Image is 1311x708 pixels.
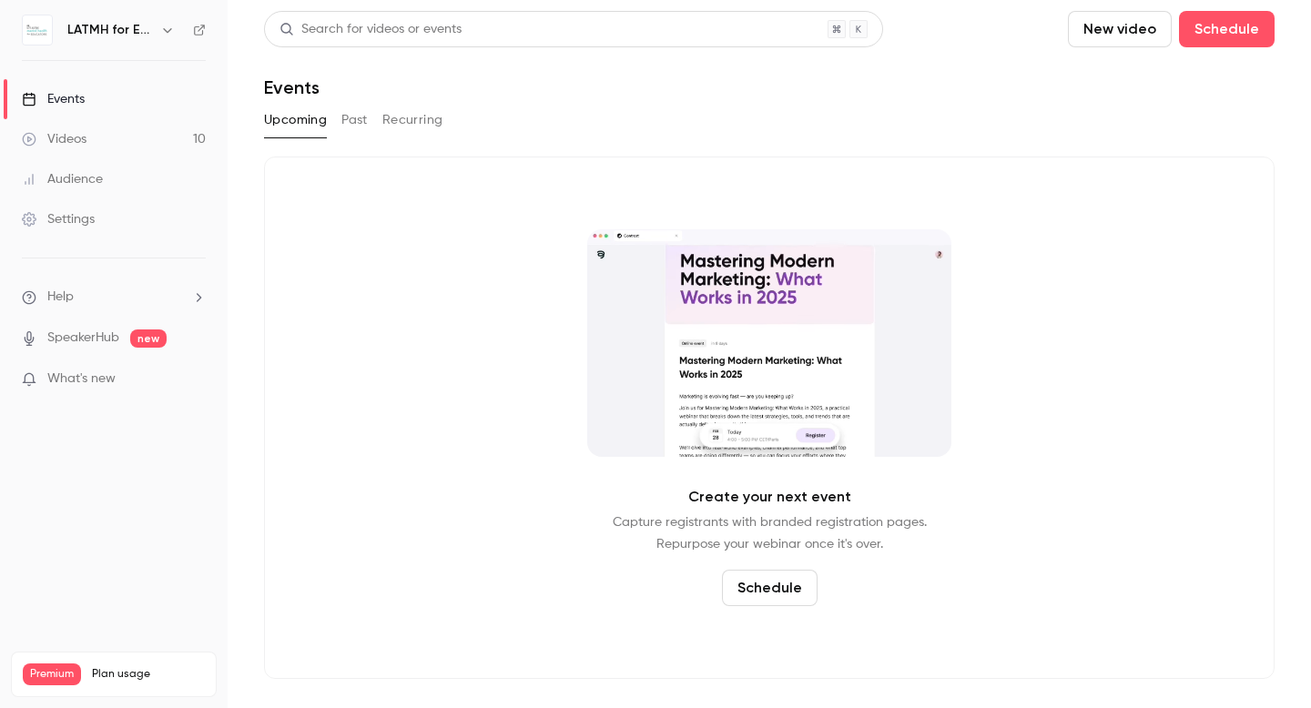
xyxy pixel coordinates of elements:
[47,329,119,348] a: SpeakerHub
[279,20,462,39] div: Search for videos or events
[47,369,116,389] span: What's new
[47,288,74,307] span: Help
[1179,11,1275,47] button: Schedule
[688,486,851,508] p: Create your next event
[67,21,153,39] h6: LATMH for Educators
[1068,11,1172,47] button: New video
[22,90,85,108] div: Events
[264,76,320,98] h1: Events
[92,667,205,682] span: Plan usage
[22,130,86,148] div: Videos
[341,106,368,135] button: Past
[22,210,95,228] div: Settings
[23,15,52,45] img: LATMH for Educators
[23,663,81,685] span: Premium
[613,511,927,555] p: Capture registrants with branded registration pages. Repurpose your webinar once it's over.
[22,170,103,188] div: Audience
[264,106,327,135] button: Upcoming
[722,570,818,606] button: Schedule
[184,371,206,388] iframe: Noticeable Trigger
[382,106,443,135] button: Recurring
[22,288,206,307] li: help-dropdown-opener
[130,329,167,348] span: new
